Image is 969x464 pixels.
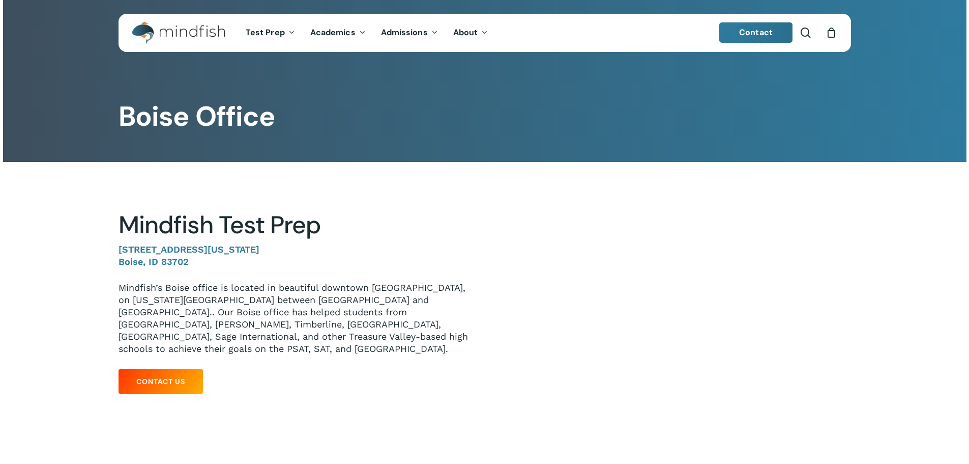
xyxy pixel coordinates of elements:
h1: Boise Office [119,100,850,133]
span: About [453,27,478,38]
header: Main Menu [119,14,851,52]
strong: [STREET_ADDRESS][US_STATE] Boise, ID 83702 [119,244,259,267]
span: Contact Us [136,376,185,387]
h2: Mindfish Test Prep [119,210,477,240]
a: Contact Us [119,369,203,394]
a: Contact [719,22,792,43]
span: Admissions [381,27,428,38]
a: Test Prep [238,29,303,37]
nav: Main Menu [238,14,495,52]
a: About [446,29,496,37]
span: Contact [739,27,773,38]
a: Academics [303,29,373,37]
span: Academics [310,27,356,38]
span: Test Prep [246,27,285,38]
p: Mindfish’s Boise office is located in beautiful downtown [GEOGRAPHIC_DATA], on [US_STATE][GEOGRAP... [119,282,477,355]
a: Admissions [373,29,446,37]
